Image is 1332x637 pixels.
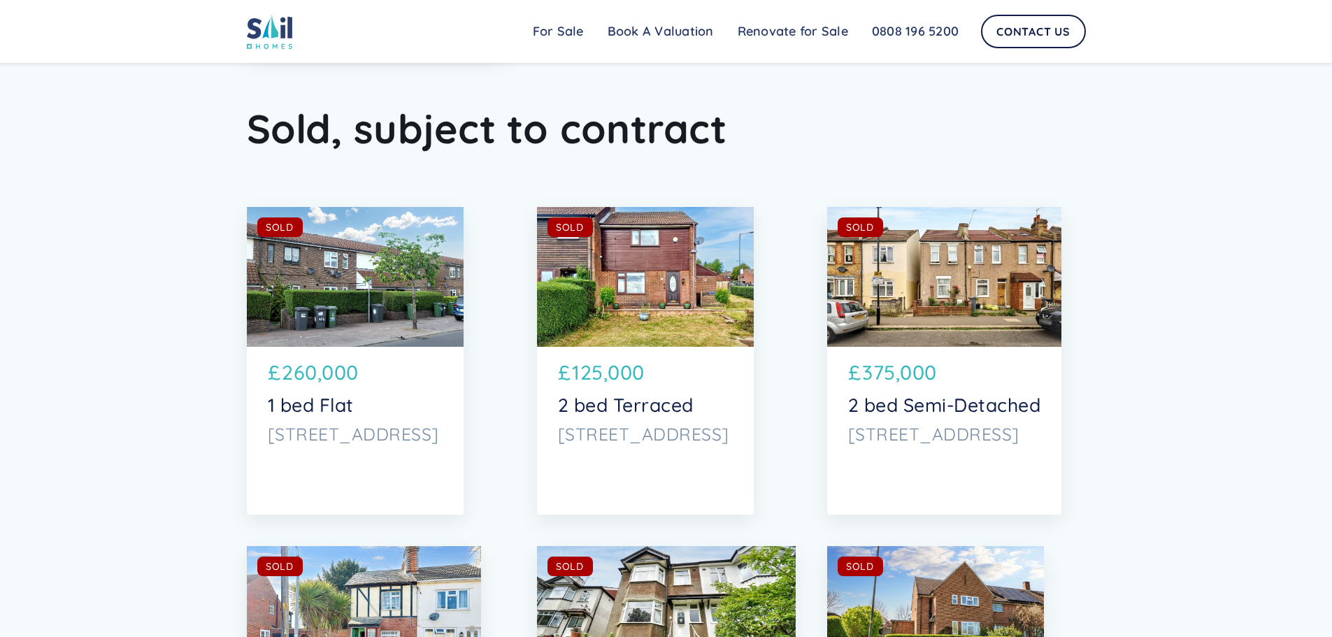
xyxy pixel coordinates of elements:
a: SOLD£260,0001 bed Flat[STREET_ADDRESS] [247,207,464,515]
a: Renovate for Sale [726,17,860,45]
div: SOLD [556,559,584,573]
p: £ [848,357,861,387]
p: 1 bed Flat [268,394,443,416]
p: £ [268,357,281,387]
a: Contact Us [981,15,1086,48]
p: [STREET_ADDRESS] [268,423,443,445]
p: 2 bed Terraced [558,394,733,416]
div: SOLD [846,559,874,573]
a: Book A Valuation [596,17,726,45]
a: SOLD£125,0002 bed Terraced[STREET_ADDRESS] [537,207,754,515]
p: 2 bed Semi-Detached [848,394,1041,416]
a: SOLD£375,0002 bed Semi-Detached[STREET_ADDRESS] [827,207,1062,515]
div: SOLD [266,220,294,234]
p: [STREET_ADDRESS] [558,423,733,445]
a: For Sale [521,17,596,45]
p: [STREET_ADDRESS] [848,423,1041,445]
p: £ [558,357,571,387]
img: sail home logo colored [247,14,293,49]
p: 125,000 [572,357,645,387]
h2: Sold, subject to contract [247,103,1086,153]
div: SOLD [846,220,874,234]
a: 0808 196 5200 [860,17,971,45]
div: SOLD [266,559,294,573]
p: 375,000 [862,357,937,387]
div: SOLD [556,220,584,234]
p: 260,000 [282,357,359,387]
